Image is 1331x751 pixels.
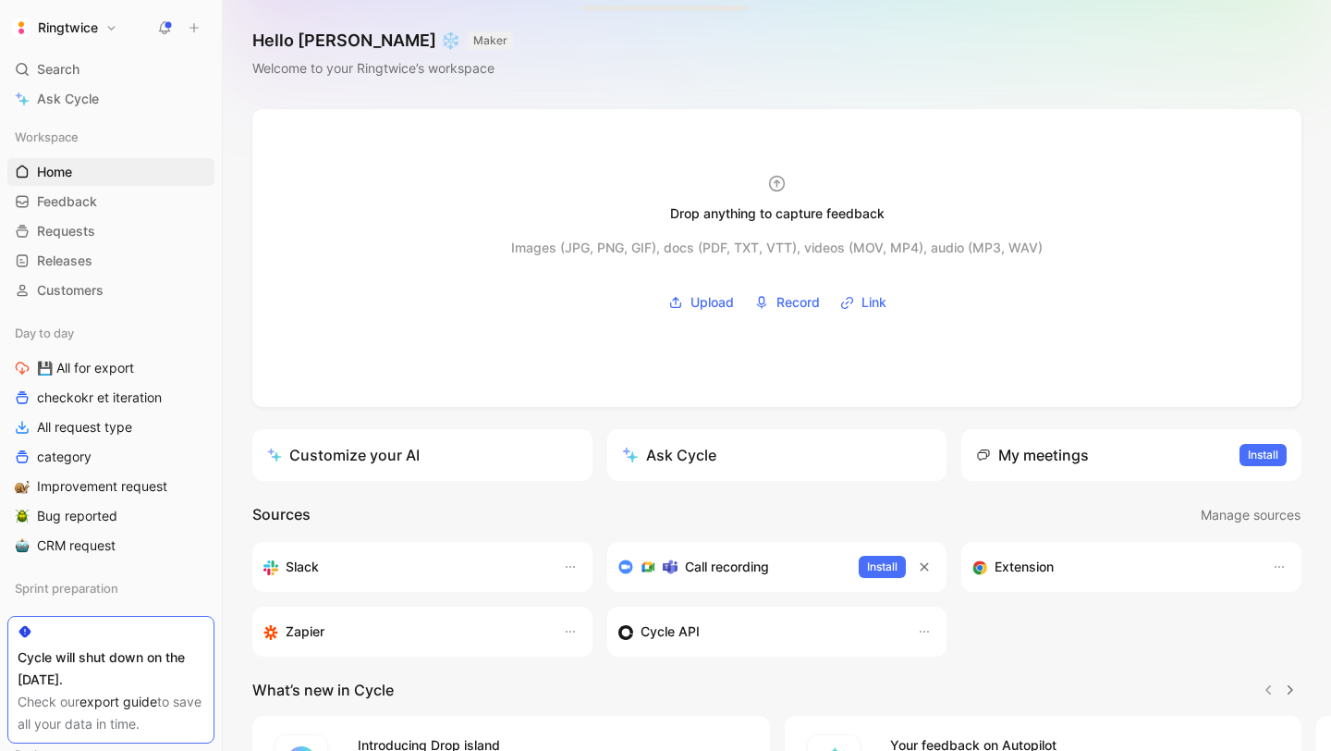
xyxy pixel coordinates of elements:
div: Welcome to your Ringtwice’s workspace [252,57,513,80]
span: Feedback [37,192,97,211]
span: Install [1248,446,1278,464]
span: Voice-of-Customers [37,614,157,633]
span: checkokr et iteration [37,388,162,407]
a: All request type [7,413,214,441]
h3: Extension [995,556,1054,578]
h3: Slack [286,556,319,578]
span: Improvement request [37,477,167,496]
div: Search [7,55,214,83]
a: 🪲Bug reported [7,502,214,530]
button: RingtwiceRingtwice [7,15,122,41]
div: Sprint preparationVoice-of-CustomersPlan in the sprint♟️Candidate for next sprint🤖Grooming [7,574,214,726]
h2: Sources [252,503,311,527]
span: Upload [690,291,734,314]
div: Sync customers & send feedback from custom sources. Get inspired by our favorite use case [618,621,899,643]
div: Check our to save all your data in time. [18,691,204,735]
span: Bug reported [37,507,117,525]
a: 💾 All for export [7,354,214,382]
span: Workspace [15,128,79,146]
span: Link [861,291,886,314]
a: Releases [7,247,214,275]
div: Images (JPG, PNG, GIF), docs (PDF, TXT, VTT), videos (MOV, MP4), audio (MP3, WAV) [511,237,1043,259]
span: Ask Cycle [37,88,99,110]
a: Feedback [7,188,214,215]
span: Releases [37,252,92,270]
div: Sprint preparation [7,574,214,602]
h3: Cycle API [641,621,700,643]
span: All request type [37,418,132,437]
h3: Call recording [685,556,769,578]
button: Link [834,289,893,316]
a: Customize your AI [252,429,592,481]
span: Customers [37,281,104,300]
button: Record [748,289,826,316]
div: Cycle will shut down on the [DATE]. [18,646,204,691]
img: 🐌 [15,479,30,494]
img: 🤖 [15,538,30,553]
div: My meetings [976,444,1089,466]
button: MAKER [468,31,513,50]
div: Sync your customers, send feedback and get updates in Slack [263,556,544,578]
div: Day to day💾 All for exportcheckokr et iterationAll request typecategory🐌Improvement request🪲Bug r... [7,319,214,560]
img: Ringtwice [12,18,31,37]
span: Manage sources [1201,504,1300,526]
div: Ask Cycle [622,444,716,466]
button: Upload [662,289,740,316]
button: Install [859,556,906,578]
div: Capture feedback from thousands of sources with Zapier (survey results, recordings, sheets, etc). [263,621,544,643]
button: Install [1239,444,1287,466]
h3: Zapier [286,621,324,643]
h2: What’s new in Cycle [252,679,394,701]
a: 🐌Improvement request [7,473,214,500]
a: checkokr et iteration [7,384,214,412]
span: Install [867,558,898,576]
div: Record & transcribe meetings from Zoom, Meet & Teams. [618,556,845,578]
button: Manage sources [1200,503,1301,527]
span: Search [37,58,79,80]
a: 🤖CRM request [7,532,214,560]
span: Record [776,291,820,314]
button: Ask Cycle [607,429,947,481]
a: Voice-of-Customers [7,609,214,637]
a: export guide [79,694,157,709]
button: 🐌 [11,475,33,498]
span: Sprint preparation [15,579,118,597]
span: Home [37,163,72,181]
div: Capture feedback from anywhere on the web [972,556,1253,578]
div: Day to day [7,319,214,347]
div: Customize your AI [267,444,420,466]
a: Requests [7,217,214,245]
h1: Hello [PERSON_NAME] ❄️ [252,30,513,52]
a: category [7,443,214,471]
span: Requests [37,222,95,240]
a: Ask Cycle [7,85,214,113]
div: Workspace [7,123,214,151]
a: Home [7,158,214,186]
button: 🤖 [11,535,33,557]
div: Drop anything to capture feedback [670,203,885,225]
img: 🪲 [15,509,30,523]
span: 💾 All for export [37,359,134,377]
a: Customers [7,277,214,304]
span: Day to day [15,324,74,342]
button: 🪲 [11,505,33,527]
span: CRM request [37,536,116,555]
span: category [37,448,92,466]
h1: Ringtwice [38,19,98,36]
